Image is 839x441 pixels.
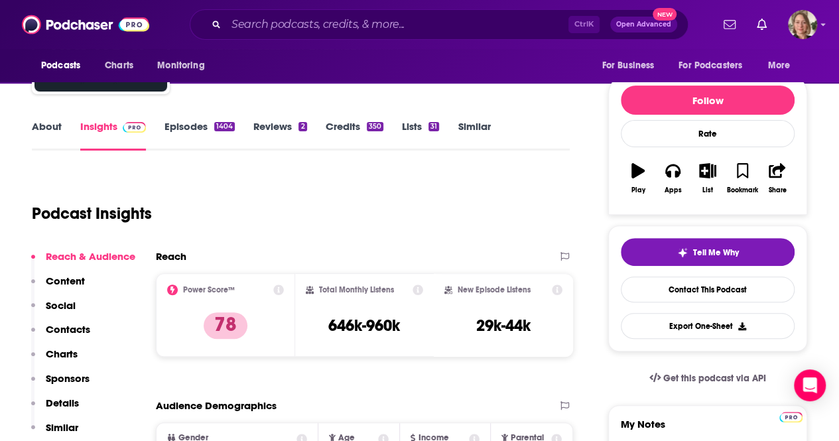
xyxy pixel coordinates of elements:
p: Similar [46,421,78,434]
span: Tell Me Why [693,247,739,258]
span: Podcasts [41,56,80,75]
img: Podchaser - Follow, Share and Rate Podcasts [22,12,149,37]
h2: Reach [156,250,186,263]
span: New [653,8,677,21]
a: Episodes1404 [164,120,235,151]
button: Bookmark [725,155,759,202]
div: Open Intercom Messenger [794,369,826,401]
span: Monitoring [157,56,204,75]
div: Rate [621,120,795,147]
button: List [690,155,725,202]
h3: 646k-960k [328,316,400,336]
div: 31 [428,122,439,131]
div: List [702,186,713,194]
button: Contacts [31,323,90,347]
h2: Total Monthly Listens [319,285,394,294]
a: Contact This Podcast [621,277,795,302]
button: Follow [621,86,795,115]
button: Apps [655,155,690,202]
button: Content [31,275,85,299]
a: InsightsPodchaser Pro [80,120,146,151]
a: Reviews2 [253,120,306,151]
p: 78 [204,312,247,339]
button: Export One-Sheet [621,313,795,339]
h2: New Episode Listens [458,285,531,294]
p: Reach & Audience [46,250,135,263]
button: open menu [592,53,671,78]
a: Similar [458,120,490,151]
div: 350 [367,122,383,131]
p: Charts [46,347,78,360]
span: More [768,56,791,75]
div: Search podcasts, credits, & more... [190,9,688,40]
button: Sponsors [31,372,90,397]
span: Get this podcast via API [663,373,766,384]
button: Social [31,299,76,324]
span: Ctrl K [568,16,600,33]
a: Lists31 [402,120,439,151]
a: Credits350 [326,120,383,151]
button: open menu [670,53,761,78]
button: Open AdvancedNew [610,17,677,32]
button: open menu [759,53,807,78]
a: Charts [96,53,141,78]
div: 1404 [214,122,235,131]
p: Sponsors [46,372,90,385]
img: User Profile [788,10,817,39]
button: Share [760,155,795,202]
p: Details [46,397,79,409]
span: For Business [602,56,654,75]
div: Play [631,186,645,194]
h2: Power Score™ [183,285,235,294]
button: Details [31,397,79,421]
button: open menu [32,53,97,78]
div: Bookmark [727,186,758,194]
a: Show notifications dropdown [751,13,772,36]
span: Charts [105,56,133,75]
a: Show notifications dropdown [718,13,741,36]
span: For Podcasters [678,56,742,75]
button: Play [621,155,655,202]
h3: 29k-44k [476,316,531,336]
input: Search podcasts, credits, & more... [226,14,568,35]
p: Content [46,275,85,287]
div: Share [768,186,786,194]
a: About [32,120,62,151]
img: tell me why sparkle [677,247,688,258]
div: 2 [298,122,306,131]
h2: Audience Demographics [156,399,277,412]
button: Charts [31,347,78,372]
p: Contacts [46,323,90,336]
button: open menu [148,53,222,78]
a: Pro website [779,410,803,422]
img: Podchaser Pro [779,412,803,422]
span: Logged in as AriFortierPr [788,10,817,39]
h1: Podcast Insights [32,204,152,223]
button: tell me why sparkleTell Me Why [621,238,795,266]
label: My Notes [621,418,795,441]
button: Show profile menu [788,10,817,39]
img: Podchaser Pro [123,122,146,133]
button: Reach & Audience [31,250,135,275]
a: Get this podcast via API [639,362,777,395]
p: Social [46,299,76,312]
span: Open Advanced [616,21,671,28]
div: Apps [665,186,682,194]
